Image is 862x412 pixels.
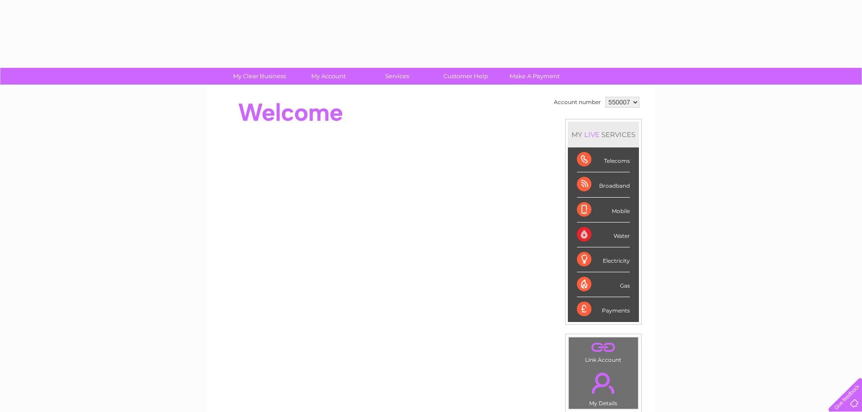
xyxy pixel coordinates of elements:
[571,367,636,399] a: .
[360,68,434,85] a: Services
[577,247,630,272] div: Electricity
[222,68,297,85] a: My Clear Business
[577,147,630,172] div: Telecoms
[577,272,630,297] div: Gas
[291,68,366,85] a: My Account
[497,68,572,85] a: Make A Payment
[577,172,630,197] div: Broadband
[568,365,638,409] td: My Details
[577,223,630,247] div: Water
[568,122,639,147] div: MY SERVICES
[582,130,601,139] div: LIVE
[577,198,630,223] div: Mobile
[571,340,636,355] a: .
[568,337,638,365] td: Link Account
[429,68,503,85] a: Customer Help
[577,297,630,322] div: Payments
[552,95,603,110] td: Account number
